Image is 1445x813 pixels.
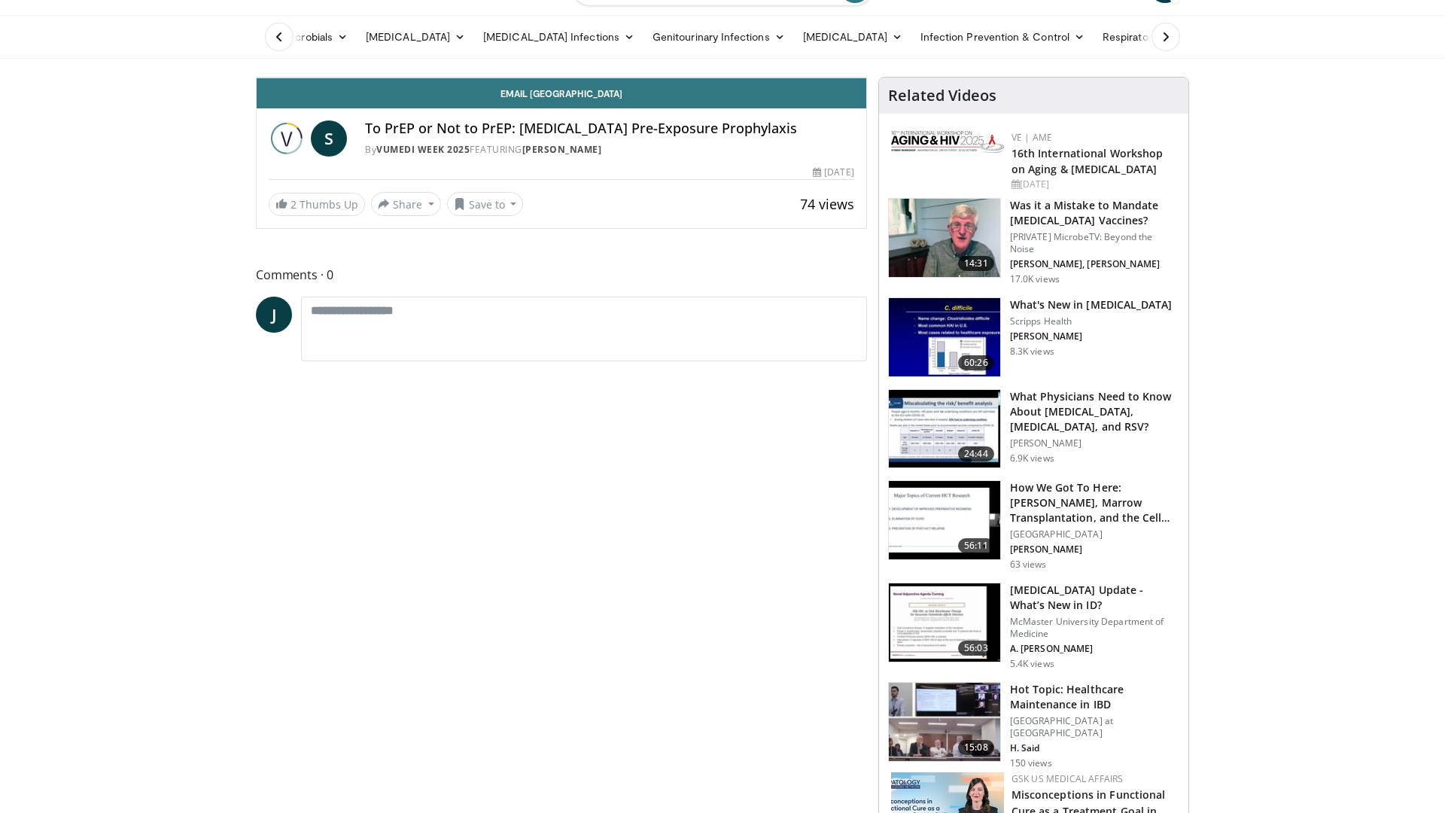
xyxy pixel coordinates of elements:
span: 14:31 [958,256,994,271]
p: 17.0K views [1010,273,1060,285]
p: 5.4K views [1010,658,1054,670]
h3: What's New in [MEDICAL_DATA] [1010,297,1173,312]
p: [GEOGRAPHIC_DATA] [1010,528,1179,540]
a: 60:26 What's New in [MEDICAL_DATA] Scripps Health [PERSON_NAME] 8.3K views [888,297,1179,377]
a: VE | AME [1011,131,1052,144]
a: 2 Thumbs Up [269,193,365,216]
a: Email [GEOGRAPHIC_DATA] [257,78,866,108]
p: A. [PERSON_NAME] [1010,643,1179,655]
p: 63 views [1010,559,1047,571]
a: [PERSON_NAME] [522,143,602,156]
p: [PRIVATE] MicrobeTV: Beyond the Noise [1010,231,1179,255]
a: 14:31 Was it a Mistake to Mandate [MEDICAL_DATA] Vaccines? [PRIVATE] MicrobeTV: Beyond the Noise ... [888,198,1179,285]
p: Scripps Health [1010,315,1173,327]
img: 8828b190-63b7-4755-985f-be01b6c06460.150x105_q85_crop-smart_upscale.jpg [889,298,1000,376]
p: McMaster University Department of Medicine [1010,616,1179,640]
p: [PERSON_NAME] [1010,330,1173,343]
a: Genitourinary Infections [643,22,794,52]
div: [DATE] [1011,178,1176,191]
video-js: Video Player [257,78,866,78]
img: bc2467d1-3f88-49dc-9c22-fa3546bada9e.png.150x105_q85_autocrop_double_scale_upscale_version-0.2.jpg [891,131,1004,153]
h4: To PrEP or Not to PrEP: [MEDICAL_DATA] Pre-Exposure Prophylaxis [365,120,854,137]
h3: How We Got To Here: [PERSON_NAME], Marrow Transplantation, and the Cell… [1010,480,1179,525]
a: 15:08 Hot Topic: Healthcare Maintenance in IBD [GEOGRAPHIC_DATA] at [GEOGRAPHIC_DATA] H. Said 150... [888,682,1179,769]
p: 150 views [1010,757,1052,769]
img: e8f07e1b-50c7-4cb4-ba1c-2e7d745c9644.150x105_q85_crop-smart_upscale.jpg [889,481,1000,559]
img: f91047f4-3b1b-4007-8c78-6eacab5e8334.150x105_q85_crop-smart_upscale.jpg [889,199,1000,277]
p: [GEOGRAPHIC_DATA] at [GEOGRAPHIC_DATA] [1010,715,1179,739]
a: Respiratory Infections [1094,22,1234,52]
span: 74 views [800,195,854,213]
img: 91589b0f-a920-456c-982d-84c13c387289.150x105_q85_crop-smart_upscale.jpg [889,390,1000,468]
a: 24:44 What Physicians Need to Know About [MEDICAL_DATA], [MEDICAL_DATA], and RSV? [PERSON_NAME] 6... [888,389,1179,469]
button: Share [371,192,441,216]
a: GSK US Medical Affairs [1011,772,1124,785]
h3: Hot Topic: Healthcare Maintenance in IBD [1010,682,1179,712]
div: [DATE] [813,166,853,179]
a: [MEDICAL_DATA] [357,22,474,52]
a: Vumedi Week 2025 [376,143,470,156]
img: Vumedi Week 2025 [269,120,305,157]
button: Save to [447,192,524,216]
a: S [311,120,347,157]
p: H. Said [1010,742,1179,754]
span: Comments 0 [256,265,867,285]
span: 56:11 [958,538,994,553]
span: 60:26 [958,355,994,370]
a: [MEDICAL_DATA] Infections [474,22,643,52]
h3: [MEDICAL_DATA] Update - What’s New in ID? [1010,583,1179,613]
p: [PERSON_NAME] [1010,437,1179,449]
a: 56:03 [MEDICAL_DATA] Update - What’s New in ID? McMaster University Department of Medicine A. [PE... [888,583,1179,670]
img: 75ce6aae-53ee-4f55-bfb3-a6a422d5d9d2.150x105_q85_crop-smart_upscale.jpg [889,683,1000,761]
a: 56:11 How We Got To Here: [PERSON_NAME], Marrow Transplantation, and the Cell… [GEOGRAPHIC_DATA] ... [888,480,1179,571]
div: By FEATURING [365,143,854,157]
a: [MEDICAL_DATA] [794,22,911,52]
span: 24:44 [958,446,994,461]
h3: Was it a Mistake to Mandate [MEDICAL_DATA] Vaccines? [1010,198,1179,228]
p: 8.3K views [1010,346,1054,358]
span: 2 [291,197,297,212]
span: 15:08 [958,740,994,755]
p: [PERSON_NAME] [1010,544,1179,556]
p: 6.9K views [1010,452,1054,464]
h3: What Physicians Need to Know About [MEDICAL_DATA], [MEDICAL_DATA], and RSV? [1010,389,1179,434]
img: 98142e78-5af4-4da4-a248-a3d154539079.150x105_q85_crop-smart_upscale.jpg [889,583,1000,662]
a: Infection Prevention & Control [911,22,1094,52]
p: [PERSON_NAME], [PERSON_NAME] [1010,258,1179,270]
a: 16th International Workshop on Aging & [MEDICAL_DATA] [1011,146,1164,176]
a: J [256,297,292,333]
h4: Related Videos [888,87,996,105]
span: 56:03 [958,641,994,656]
